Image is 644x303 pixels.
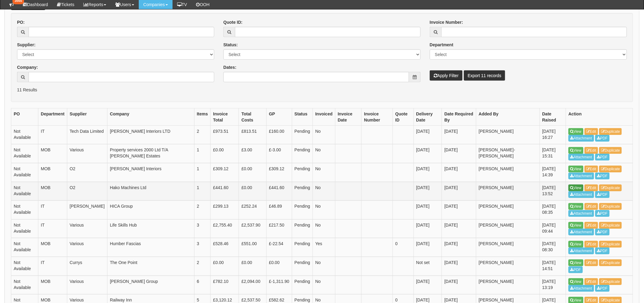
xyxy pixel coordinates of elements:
[393,238,414,257] td: 0
[239,108,266,125] th: Total Costs
[414,238,442,257] td: [DATE]
[599,166,622,172] a: Duplicate
[599,203,622,210] a: Duplicate
[414,108,442,125] th: Delivery Date
[239,125,266,144] td: £813.51
[540,201,566,220] td: [DATE] 08:35
[414,201,442,220] td: [DATE]
[414,257,442,276] td: Not set
[569,259,583,266] a: View
[67,182,107,201] td: O2
[38,108,67,125] th: Department
[442,219,476,238] td: [DATE]
[540,182,566,201] td: [DATE] 13:52
[67,125,107,144] td: Tech Data Limited
[442,257,476,276] td: [DATE]
[599,259,622,266] a: Duplicate
[292,182,313,201] td: Pending
[585,241,598,248] a: Edit
[292,125,313,144] td: Pending
[430,42,453,48] label: Department
[414,125,442,144] td: [DATE]
[38,276,67,294] td: MOB
[313,276,335,294] td: No
[599,241,622,248] a: Duplicate
[569,203,583,210] a: View
[393,108,414,125] th: Quote ID
[585,222,598,229] a: Edit
[17,87,627,93] p: 11 Results
[595,248,610,254] a: PDF
[11,201,38,220] td: Not Available
[292,108,313,125] th: Status
[442,201,476,220] td: [DATE]
[266,257,292,276] td: £0.00
[414,219,442,238] td: [DATE]
[569,173,594,179] a: Attachment
[11,108,38,125] th: PO
[239,163,266,182] td: £0.00
[194,163,211,182] td: 1
[67,108,107,125] th: Supplier
[585,259,598,266] a: Edit
[11,238,38,257] td: Not Available
[11,182,38,201] td: Not Available
[313,201,335,220] td: No
[38,125,67,144] td: IT
[239,276,266,294] td: £2,094.00
[414,276,442,294] td: [DATE]
[211,257,239,276] td: £0.00
[585,128,598,135] a: Edit
[540,219,566,238] td: [DATE] 09:44
[107,238,194,257] td: Humber Fascias
[540,257,566,276] td: [DATE] 14:51
[223,42,238,48] label: Status:
[476,108,540,125] th: Added By
[223,19,243,25] label: Quote ID:
[239,201,266,220] td: £252.24
[569,185,583,191] a: View
[194,144,211,163] td: 1
[194,201,211,220] td: 2
[292,144,313,163] td: Pending
[107,257,194,276] td: The One Point
[194,276,211,294] td: 6
[266,182,292,201] td: £441.60
[569,222,583,229] a: View
[569,278,583,285] a: View
[540,108,566,125] th: Date Raised
[599,185,622,191] a: Duplicate
[38,257,67,276] td: IT
[476,219,540,238] td: [PERSON_NAME]
[38,182,67,201] td: MOB
[266,125,292,144] td: £160.00
[211,182,239,201] td: £441.60
[292,201,313,220] td: Pending
[313,257,335,276] td: No
[476,144,540,163] td: [PERSON_NAME]-[PERSON_NAME]
[414,144,442,163] td: [DATE]
[211,108,239,125] th: Invoice Total
[569,147,583,154] a: View
[585,185,598,191] a: Edit
[67,144,107,163] td: Various
[442,144,476,163] td: [DATE]
[107,276,194,294] td: [PERSON_NAME] Group
[313,144,335,163] td: No
[107,108,194,125] th: Company
[266,144,292,163] td: £-3.00
[442,108,476,125] th: Date Required By
[442,238,476,257] td: [DATE]
[211,201,239,220] td: £299.13
[266,163,292,182] td: £309.12
[569,210,594,217] a: Attachment
[194,238,211,257] td: 3
[313,163,335,182] td: No
[313,219,335,238] td: No
[595,229,610,235] a: PDF
[540,276,566,294] td: [DATE] 13:19
[476,238,540,257] td: [PERSON_NAME]
[67,163,107,182] td: O2
[239,219,266,238] td: £2,537.90
[292,257,313,276] td: Pending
